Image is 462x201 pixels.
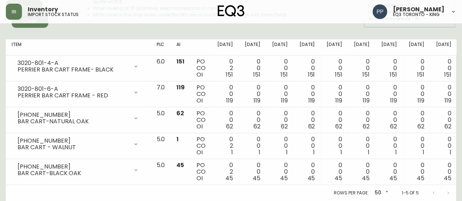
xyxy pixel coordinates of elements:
div: 0 0 [217,84,233,104]
p: Rows per page: [334,190,369,196]
div: 0 0 [327,84,342,104]
td: 5.0 [150,107,171,133]
span: 45 [389,174,397,182]
span: 151 [280,70,288,79]
div: 0 0 [245,58,260,78]
div: 0 0 [436,58,451,78]
div: 0 0 [354,162,370,182]
div: 0 0 [436,162,451,182]
div: 0 0 [245,162,260,182]
span: OI [196,148,203,156]
div: PO CO [196,110,206,130]
th: [DATE] [375,39,403,55]
div: PO CO [196,136,206,156]
div: 0 0 [327,162,342,182]
span: 1 [231,148,233,156]
span: 1 [368,148,370,156]
span: 119 [281,96,288,105]
th: Item [6,39,150,55]
p: 1-5 of 5 [401,190,419,196]
th: [DATE] [348,39,375,55]
div: 0 0 [409,136,424,156]
div: 0 0 [217,110,233,130]
span: 62 [226,122,233,131]
div: PERRIER BAR CART FRAME- BLACK [18,66,129,73]
span: 45 [416,174,424,182]
span: 119 [417,96,424,105]
div: 0 0 [409,162,424,182]
div: BAR CART - WALNUT [18,144,129,151]
span: 45 [307,174,315,182]
img: logo [218,5,245,17]
th: AI [171,39,191,55]
div: 0 0 [409,58,424,78]
div: 0 0 [381,162,397,182]
div: 0 0 [354,136,370,156]
span: 45 [362,174,370,182]
div: 0 0 [299,162,315,182]
div: BAR CART-NATURAL OAK [18,118,129,125]
span: 1 [286,148,287,156]
span: 119 [253,96,260,105]
div: 0 0 [299,136,315,156]
h5: eq3 toronto - king [393,12,440,17]
div: 3020-801-6-APERRIER BAR CART FRAME - RED [12,84,145,100]
span: 1 [176,135,179,143]
span: 45 [280,174,288,182]
span: 119 [444,96,451,105]
span: 62 [335,122,342,131]
div: 0 0 [245,136,260,156]
span: OI [196,70,203,79]
div: 0 0 [327,136,342,156]
span: 119 [226,96,233,105]
th: [DATE] [403,39,430,55]
span: [PERSON_NAME] [393,7,444,12]
div: 0 0 [436,110,451,130]
span: 62 [363,122,370,131]
div: 0 0 [436,84,451,104]
div: 0 0 [299,84,315,104]
span: 151 [444,70,451,79]
div: [PHONE_NUMBER] [18,112,129,118]
div: [PHONE_NUMBER] [18,138,129,144]
div: [PHONE_NUMBER]BAR CART - WALNUT [12,136,145,152]
th: [DATE] [430,39,457,55]
div: 0 0 [409,110,424,130]
span: 1 [450,148,451,156]
span: 45 [253,174,260,182]
span: 119 [363,96,370,105]
div: 0 0 [381,110,397,130]
span: OI [196,96,203,105]
div: 0 0 [272,84,288,104]
span: 1 [313,148,315,156]
div: 0 0 [272,136,288,156]
span: OI [196,174,203,182]
div: 3020-801-6-A [18,86,129,92]
span: 62 [281,122,288,131]
div: 0 0 [381,58,397,78]
span: 45 [176,161,184,169]
span: 119 [308,96,315,105]
div: 0 2 [217,58,233,78]
span: 151 [226,70,233,79]
span: 151 [390,70,397,79]
div: 0 0 [327,58,342,78]
th: [DATE] [321,39,348,55]
span: 62 [253,122,260,131]
th: [DATE] [266,39,294,55]
h5: import stock status [28,12,79,17]
div: 0 0 [436,136,451,156]
span: 151 [308,70,315,79]
span: 1 [340,148,342,156]
span: 45 [225,174,233,182]
div: [PHONE_NUMBER]BAR CART-NATURAL OAK [12,110,145,126]
div: 0 0 [409,84,424,104]
div: 0 2 [217,136,233,156]
div: BAR CART-BLACK OAK [18,170,129,177]
div: [PHONE_NUMBER] [18,163,129,170]
span: 119 [390,96,397,105]
div: 3020-801-4-APERRIER BAR CART FRAME- BLACK [12,58,145,74]
div: 0 0 [299,58,315,78]
th: [DATE] [211,39,239,55]
div: 0 0 [272,58,288,78]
